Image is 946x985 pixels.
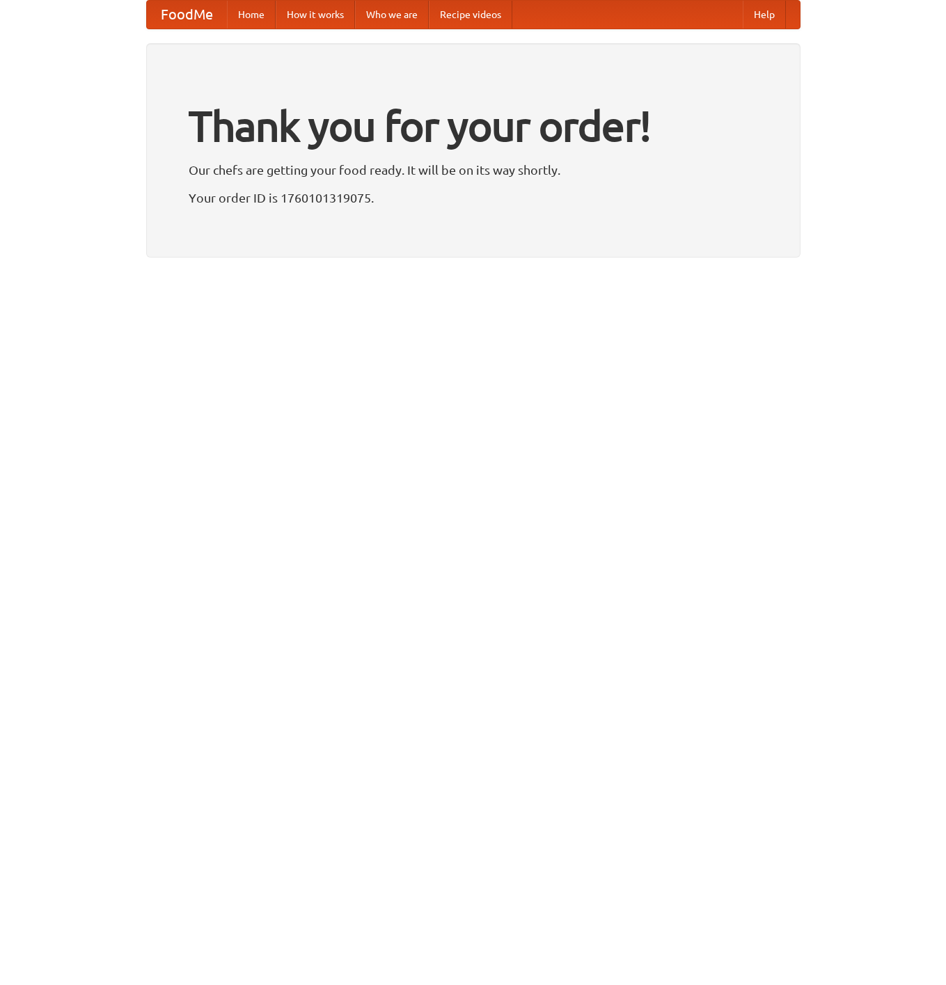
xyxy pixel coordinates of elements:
p: Your order ID is 1760101319075. [189,187,758,208]
a: How it works [276,1,355,29]
a: Help [743,1,786,29]
a: Home [227,1,276,29]
a: FoodMe [147,1,227,29]
a: Who we are [355,1,429,29]
a: Recipe videos [429,1,512,29]
h1: Thank you for your order! [189,93,758,159]
p: Our chefs are getting your food ready. It will be on its way shortly. [189,159,758,180]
